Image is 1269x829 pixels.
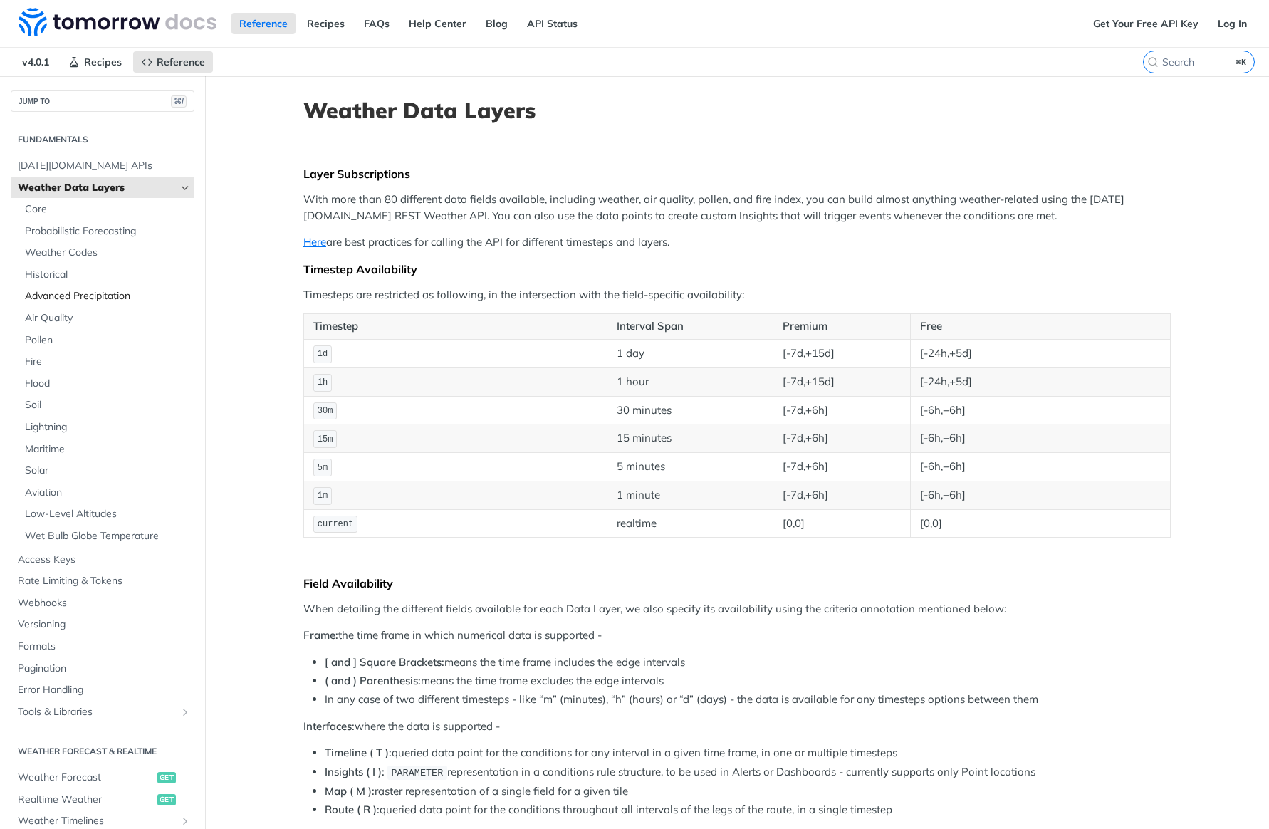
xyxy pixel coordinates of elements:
td: 1 day [607,339,773,367]
a: Probabilistic Forecasting [18,221,194,242]
td: realtime [607,509,773,538]
td: 1 hour [607,367,773,396]
a: Rate Limiting & Tokens [11,570,194,592]
strong: Insights ( I ): [325,765,385,778]
a: FAQs [356,13,397,34]
span: Formats [18,640,191,654]
span: PARAMETER [391,768,443,778]
td: 15 minutes [607,424,773,453]
p: Timesteps are restricted as following, in the intersection with the field-specific availability: [303,287,1171,303]
span: Recipes [84,56,122,68]
a: Core [18,199,194,220]
span: Flood [25,377,191,391]
a: Low-Level Altitudes [18,504,194,525]
span: get [157,794,176,805]
a: Error Handling [11,679,194,701]
span: Access Keys [18,553,191,567]
span: Lightning [25,420,191,434]
a: Wet Bulb Globe Temperature [18,526,194,547]
p: the time frame in which numerical data is supported - [303,627,1171,644]
a: Get Your Free API Key [1085,13,1206,34]
td: [-24h,+5d] [910,367,1170,396]
span: 1m [318,491,328,501]
span: 5m [318,463,328,473]
a: Tools & LibrariesShow subpages for Tools & Libraries [11,702,194,723]
strong: Route ( R ): [325,803,380,816]
li: In any case of two different timesteps - like “m” (minutes), “h” (hours) or “d” (days) - the data... [325,692,1171,708]
span: Soil [25,398,191,412]
a: Formats [11,636,194,657]
a: Lightning [18,417,194,438]
td: [-6h,+6h] [910,396,1170,424]
span: ⌘/ [171,95,187,108]
a: Advanced Precipitation [18,286,194,307]
span: Versioning [18,617,191,632]
td: [-6h,+6h] [910,424,1170,453]
td: [0,0] [773,509,911,538]
td: [-7d,+6h] [773,481,911,509]
a: Pagination [11,658,194,679]
a: Soil [18,395,194,416]
td: 1 minute [607,481,773,509]
span: get [157,772,176,783]
span: Historical [25,268,191,282]
span: [DATE][DOMAIN_NAME] APIs [18,159,191,173]
button: JUMP TO⌘/ [11,90,194,112]
a: Flood [18,373,194,395]
span: Webhooks [18,596,191,610]
span: Weather Data Layers [18,181,176,195]
h2: Fundamentals [11,133,194,146]
th: Timestep [304,314,607,340]
div: Layer Subscriptions [303,167,1171,181]
a: Reference [231,13,296,34]
span: Reference [157,56,205,68]
a: Weather Data LayersHide subpages for Weather Data Layers [11,177,194,199]
span: Maritime [25,442,191,457]
a: Recipes [61,51,130,73]
img: Tomorrow.io Weather API Docs [19,8,216,36]
th: Interval Span [607,314,773,340]
p: With more than 80 different data fields available, including weather, air quality, pollen, and fi... [303,192,1171,224]
td: [-24h,+5d] [910,339,1170,367]
td: [0,0] [910,509,1170,538]
strong: Interfaces: [303,719,355,733]
span: current [318,519,353,529]
span: Advanced Precipitation [25,289,191,303]
a: Here [303,235,326,249]
span: Error Handling [18,683,191,697]
div: Field Availability [303,576,1171,590]
li: queried data point for the conditions throughout all intervals of the legs of the route, in a sin... [325,802,1171,818]
td: [-7d,+6h] [773,396,911,424]
a: Recipes [299,13,352,34]
span: Realtime Weather [18,793,154,807]
a: Solar [18,460,194,481]
div: Timestep Availability [303,262,1171,276]
button: Hide subpages for Weather Data Layers [179,182,191,194]
span: Pollen [25,333,191,348]
strong: [ and ] Square Brackets: [325,655,444,669]
a: Pollen [18,330,194,351]
td: [-7d,+6h] [773,424,911,453]
span: Rate Limiting & Tokens [18,574,191,588]
span: 1d [318,349,328,359]
span: Wet Bulb Globe Temperature [25,529,191,543]
li: queried data point for the conditions for any interval in a given time frame, in one or multiple ... [325,745,1171,761]
span: Solar [25,464,191,478]
span: v4.0.1 [14,51,57,73]
span: 1h [318,377,328,387]
p: where the data is supported - [303,719,1171,735]
td: [-6h,+6h] [910,481,1170,509]
td: [-7d,+15d] [773,339,911,367]
span: Air Quality [25,311,191,325]
span: Aviation [25,486,191,500]
th: Premium [773,314,911,340]
a: Fire [18,351,194,372]
a: Historical [18,264,194,286]
span: 15m [318,434,333,444]
a: Weather Forecastget [11,767,194,788]
svg: Search [1147,56,1159,68]
a: Access Keys [11,549,194,570]
a: Blog [478,13,516,34]
strong: ( and ) Parenthesis: [325,674,421,687]
span: Core [25,202,191,217]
